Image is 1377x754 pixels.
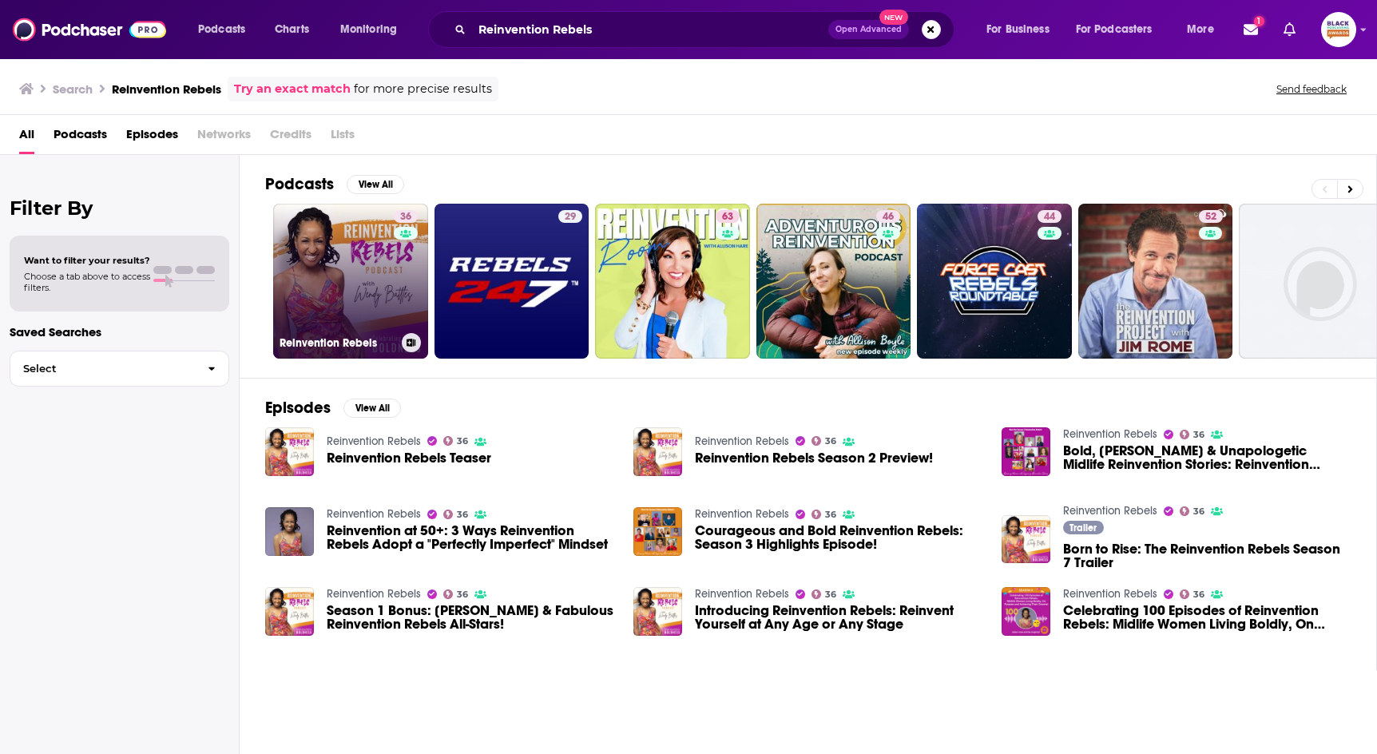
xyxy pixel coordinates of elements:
[1065,17,1176,42] button: open menu
[327,524,614,551] span: Reinvention at 50+: 3 Ways Reinvention Rebels Adopt a "Perfectly Imperfect" Mindset
[443,589,469,599] a: 36
[1180,430,1205,439] a: 36
[264,17,319,42] a: Charts
[695,507,789,521] a: Reinvention Rebels
[1069,523,1097,533] span: Trailer
[1002,427,1050,476] img: Bold, Fierce & Unapologetic Midlife Reinvention Stories: Reinvention Rebels Season 2 Highlights
[565,209,576,225] span: 29
[633,587,682,636] img: Introducing Reinvention Rebels: Reinvent Yourself at Any Age or Any Stage
[340,18,397,41] span: Monitoring
[10,363,195,374] span: Select
[1180,506,1205,516] a: 36
[828,20,909,39] button: Open AdvancedNew
[595,204,750,359] a: 63
[1321,12,1356,47] img: User Profile
[327,604,614,631] a: Season 1 Bonus: Fierce & Fabulous Reinvention Rebels All-Stars!
[24,271,150,293] span: Choose a tab above to access filters.
[1321,12,1356,47] span: Logged in as blackpodcastingawards
[198,18,245,41] span: Podcasts
[327,587,421,601] a: Reinvention Rebels
[472,17,828,42] input: Search podcasts, credits, & more...
[329,17,418,42] button: open menu
[716,210,740,223] a: 63
[1038,210,1062,223] a: 44
[394,210,418,223] a: 36
[1176,17,1234,42] button: open menu
[812,510,837,519] a: 36
[1063,542,1351,569] span: Born to Rise: The Reinvention Rebels Season 7 Trailer
[443,11,970,48] div: Search podcasts, credits, & more...
[265,427,314,476] img: Reinvention Rebels Teaser
[812,436,837,446] a: 36
[54,121,107,154] a: Podcasts
[1193,508,1204,515] span: 36
[1063,504,1157,518] a: Reinvention Rebels
[917,204,1072,359] a: 44
[695,604,982,631] a: Introducing Reinvention Rebels: Reinvent Yourself at Any Age or Any Stage
[343,399,401,418] button: View All
[722,209,733,225] span: 63
[695,435,789,448] a: Reinvention Rebels
[24,255,150,266] span: Want to filter your results?
[695,587,789,601] a: Reinvention Rebels
[1044,209,1055,225] span: 44
[825,438,836,445] span: 36
[1078,204,1233,359] a: 52
[1076,18,1153,41] span: For Podcasters
[1002,587,1050,636] img: Celebrating 100 Episodes of Reinvention Rebels: Midlife Women Living Boldly, On Purpose and Achie...
[1254,16,1264,26] span: 1
[435,204,589,359] a: 29
[633,507,682,556] img: Courageous and Bold Reinvention Rebels: Season 3 Highlights Episode!
[1063,604,1351,631] a: Celebrating 100 Episodes of Reinvention Rebels: Midlife Women Living Boldly, On Purpose and Achie...
[825,511,836,518] span: 36
[986,18,1050,41] span: For Business
[457,591,468,598] span: 36
[275,18,309,41] span: Charts
[695,524,982,551] span: Courageous and Bold Reinvention Rebels: Season 3 Highlights Episode!
[1199,210,1223,223] a: 52
[1180,589,1205,599] a: 36
[558,210,582,223] a: 29
[812,589,837,599] a: 36
[112,81,221,97] h3: Reinvention Rebels
[400,209,411,225] span: 36
[1237,16,1264,43] a: Show notifications dropdown
[1187,18,1214,41] span: More
[1321,12,1356,47] button: Show profile menu
[1002,515,1050,564] img: Born to Rise: The Reinvention Rebels Season 7 Trailer
[825,591,836,598] span: 36
[327,507,421,521] a: Reinvention Rebels
[756,204,911,359] a: 46
[265,174,404,194] a: PodcastsView All
[265,587,314,636] img: Season 1 Bonus: Fierce & Fabulous Reinvention Rebels All-Stars!
[695,451,933,465] a: Reinvention Rebels Season 2 Preview!
[354,80,492,98] span: for more precise results
[187,17,266,42] button: open menu
[633,427,682,476] img: Reinvention Rebels Season 2 Preview!
[13,14,166,45] img: Podchaser - Follow, Share and Rate Podcasts
[327,604,614,631] span: Season 1 Bonus: [PERSON_NAME] & Fabulous Reinvention Rebels All-Stars!
[265,507,314,556] img: Reinvention at 50+: 3 Ways Reinvention Rebels Adopt a "Perfectly Imperfect" Mindset
[1205,209,1216,225] span: 52
[10,196,229,220] h2: Filter By
[327,435,421,448] a: Reinvention Rebels
[835,26,902,34] span: Open Advanced
[273,204,428,359] a: 36Reinvention Rebels
[265,398,401,418] a: EpisodesView All
[10,351,229,387] button: Select
[126,121,178,154] a: Episodes
[879,10,908,25] span: New
[1277,16,1302,43] a: Show notifications dropdown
